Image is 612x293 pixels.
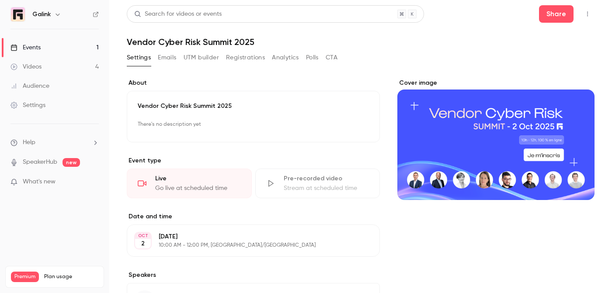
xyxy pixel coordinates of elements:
[63,158,80,167] span: new
[10,138,99,147] li: help-dropdown-opener
[127,79,380,87] label: About
[135,233,151,239] div: OCT
[397,79,595,87] label: Cover image
[10,82,49,90] div: Audience
[23,177,56,186] span: What's new
[23,158,57,167] a: SpeakerHub
[159,242,334,249] p: 10:00 AM - 12:00 PM, [GEOGRAPHIC_DATA]/[GEOGRAPHIC_DATA]
[155,174,241,183] div: Live
[138,117,369,131] p: There's no description yet
[23,138,35,147] span: Help
[10,101,45,110] div: Settings
[44,273,98,280] span: Plan usage
[127,271,380,279] label: Speakers
[255,169,380,198] div: Pre-recorded videoStream at scheduled time
[11,272,39,282] span: Premium
[134,10,222,19] div: Search for videos or events
[539,5,574,23] button: Share
[155,184,241,193] div: Go live at scheduled time
[284,174,369,183] div: Pre-recorded video
[127,51,151,65] button: Settings
[10,43,41,52] div: Events
[306,51,319,65] button: Polls
[184,51,219,65] button: UTM builder
[138,102,369,110] p: Vendor Cyber Risk Summit 2025
[11,7,25,21] img: Galink
[127,169,252,198] div: LiveGo live at scheduled time
[32,10,51,19] h6: Galink
[158,51,176,65] button: Emails
[397,79,595,200] section: Cover image
[127,156,380,165] p: Event type
[226,51,265,65] button: Registrations
[127,37,595,47] h1: Vendor Cyber Risk Summit 2025
[127,212,380,221] label: Date and time
[272,51,299,65] button: Analytics
[141,239,145,248] p: 2
[284,184,369,193] div: Stream at scheduled time
[10,62,42,71] div: Videos
[159,232,334,241] p: [DATE]
[326,51,337,65] button: CTA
